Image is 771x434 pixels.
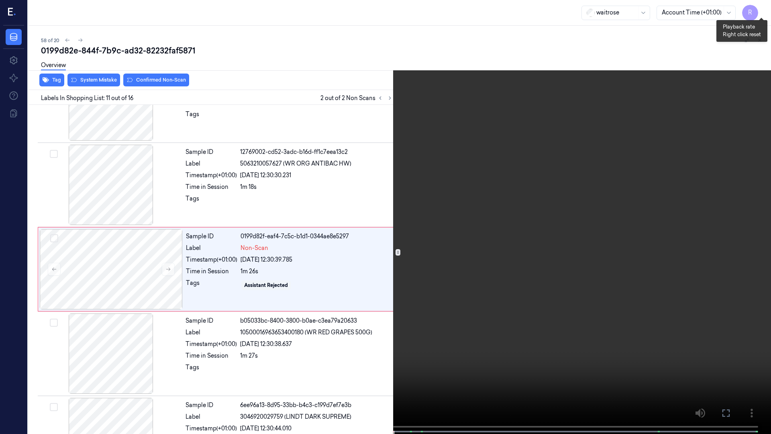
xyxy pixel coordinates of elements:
button: Select row [50,319,58,327]
button: Select row [50,403,58,411]
div: Label [186,244,237,252]
div: 0199d82f-eaf4-7c5c-b1d1-0344ae8e5297 [241,232,393,241]
div: Tags [186,110,237,123]
div: [DATE] 12:30:39.785 [241,256,393,264]
div: Tags [186,279,237,292]
div: 0199d82e-844f-7b9c-ad32-82232faf5871 [41,45,765,56]
div: 1m 26s [241,267,393,276]
button: Confirmed Non-Scan [123,74,189,86]
div: [DATE] 12:30:44.010 [240,424,393,433]
span: 3046920029759 (LINDT DARK SUPREME) [240,413,351,421]
div: Sample ID [186,148,237,156]
div: Time in Session [186,352,237,360]
div: Tags [186,363,237,376]
div: Sample ID [186,401,237,409]
div: [DATE] 12:30:38.637 [240,340,393,348]
div: Label [186,160,237,168]
div: [DATE] 12:30:30.231 [240,171,393,180]
div: b05033bc-8400-3800-b0ae-c3ea79a20633 [240,317,393,325]
div: Timestamp (+01:00) [186,256,237,264]
div: Sample ID [186,232,237,241]
div: Timestamp (+01:00) [186,340,237,348]
div: Assistant Rejected [244,282,288,289]
div: Label [186,413,237,421]
span: Labels In Shopping List: 11 out of 16 [41,94,133,102]
div: Timestamp (+01:00) [186,424,237,433]
span: 58 of 20 [41,37,59,44]
div: 1m 18s [240,183,393,191]
div: Tags [186,194,237,207]
div: Sample ID [186,317,237,325]
button: Select row [50,234,58,242]
span: Non-Scan [241,244,268,252]
div: Timestamp (+01:00) [186,171,237,180]
span: 5063210057627 (WR ORG ANTIBAC HW) [240,160,351,168]
button: System Mistake [67,74,120,86]
div: Time in Session [186,267,237,276]
div: Label [186,328,237,337]
button: Select row [50,150,58,158]
span: 2 out of 2 Non Scans [320,93,395,103]
div: 6ee96a13-8d95-33bb-b4c3-c199d7ef7e3b [240,401,393,409]
span: 10500016963653400180 (WR RED GRAPES 500G) [240,328,372,337]
div: 1m 27s [240,352,393,360]
div: 12769002-cd52-3adc-b16d-ff1c7eea13c2 [240,148,393,156]
button: Tag [39,74,64,86]
div: Time in Session [186,183,237,191]
button: R [742,5,758,21]
a: Overview [41,61,66,70]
